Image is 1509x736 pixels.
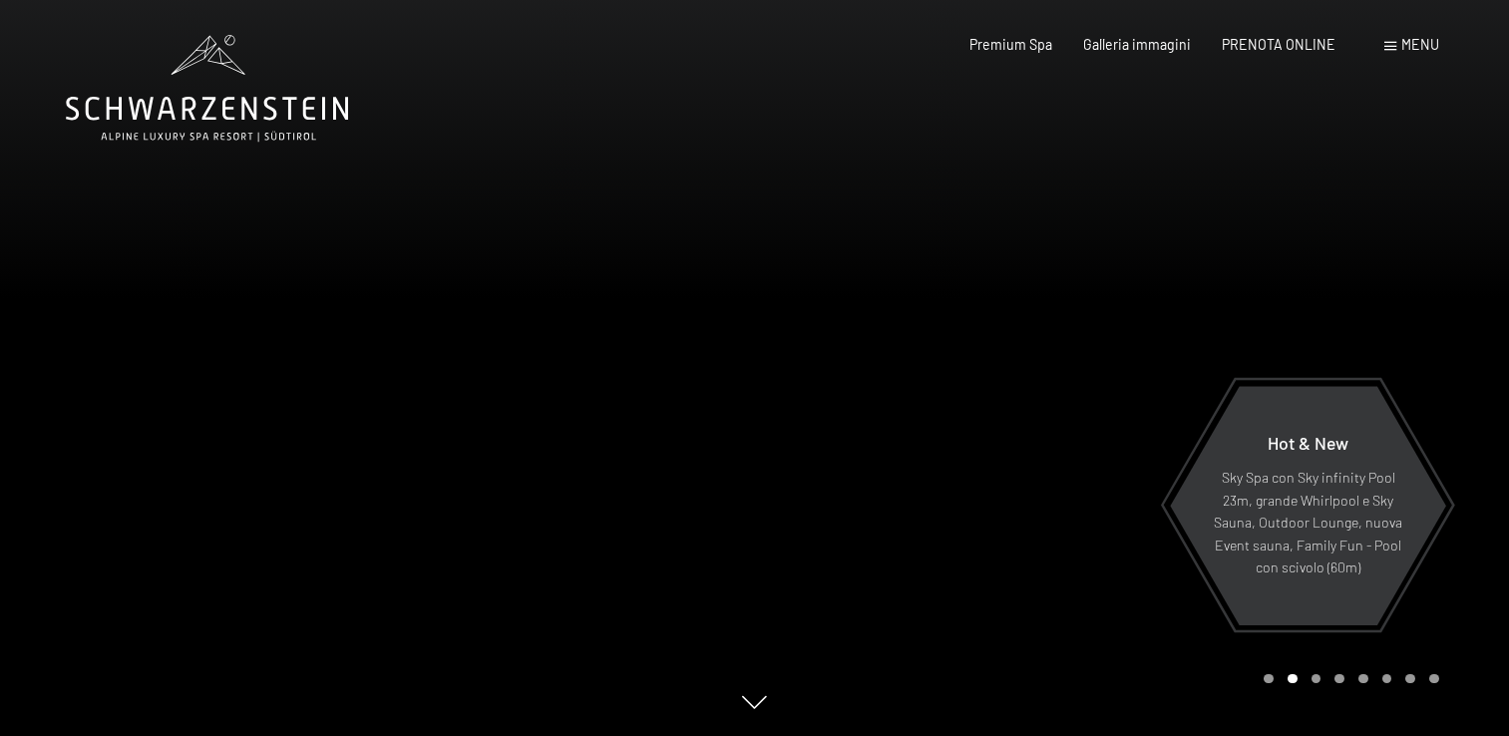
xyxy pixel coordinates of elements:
div: Carousel Page 1 [1264,674,1274,684]
span: Hot & New [1268,432,1348,454]
span: Menu [1401,36,1439,53]
div: Carousel Pagination [1257,674,1438,684]
div: Carousel Page 2 (Current Slide) [1288,674,1298,684]
div: Carousel Page 5 [1358,674,1368,684]
a: Hot & New Sky Spa con Sky infinity Pool 23m, grande Whirlpool e Sky Sauna, Outdoor Lounge, nuova ... [1169,385,1447,626]
div: Carousel Page 8 [1429,674,1439,684]
div: Carousel Page 6 [1382,674,1392,684]
a: Premium Spa [969,36,1052,53]
div: Carousel Page 3 [1312,674,1321,684]
a: Galleria immagini [1083,36,1191,53]
div: Carousel Page 4 [1334,674,1344,684]
p: Sky Spa con Sky infinity Pool 23m, grande Whirlpool e Sky Sauna, Outdoor Lounge, nuova Event saun... [1213,467,1403,579]
a: PRENOTA ONLINE [1222,36,1335,53]
div: Carousel Page 7 [1405,674,1415,684]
